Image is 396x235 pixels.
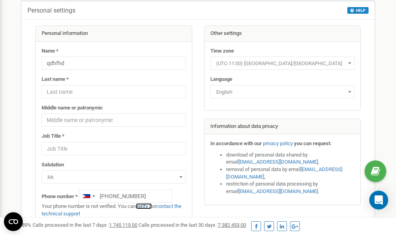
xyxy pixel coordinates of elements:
[79,190,97,202] div: Telephone country code
[42,85,186,98] input: Last name
[238,188,318,194] a: [EMAIL_ADDRESS][DOMAIN_NAME]
[210,76,232,83] label: Language
[79,189,172,203] input: +1-800-555-55-55
[42,104,103,112] label: Middle name or patronymic
[226,180,355,195] li: restriction of personal data processing by email .
[204,26,361,42] div: Other settings
[42,56,186,70] input: Name
[42,203,186,217] p: Your phone number is not verified. You can or
[210,140,262,146] strong: In accordance with our
[210,85,355,98] span: English
[42,193,78,200] label: Phone number *
[210,56,355,70] span: (UTC-11:00) Pacific/Midway
[36,26,192,42] div: Personal information
[44,172,183,183] span: Mr.
[238,159,318,165] a: [EMAIL_ADDRESS][DOMAIN_NAME]
[42,76,69,83] label: Last name *
[42,161,64,169] label: Salutation
[42,142,186,155] input: Job Title
[42,203,181,217] a: contact the technical support
[139,222,246,228] span: Calls processed in the last 30 days :
[42,113,186,127] input: Middle name or patronymic
[109,222,137,228] u: 1 745 115,00
[27,7,75,14] h5: Personal settings
[213,87,352,98] span: English
[218,222,246,228] u: 7 382 453,00
[226,151,355,166] li: download of personal data shared by email ,
[33,222,137,228] span: Calls processed in the last 7 days :
[4,212,23,231] button: Open CMP widget
[210,47,234,55] label: Time zone
[263,140,293,146] a: privacy policy
[226,166,342,180] a: [EMAIL_ADDRESS][DOMAIN_NAME]
[294,140,332,146] strong: you can request:
[213,58,352,69] span: (UTC-11:00) Pacific/Midway
[347,7,369,14] button: HELP
[42,170,186,184] span: Mr.
[42,133,64,140] label: Job Title *
[204,119,361,135] div: Information about data privacy
[226,166,355,180] li: removal of personal data by email ,
[136,203,152,209] a: verify it
[369,191,388,209] div: Open Intercom Messenger
[42,47,58,55] label: Name *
